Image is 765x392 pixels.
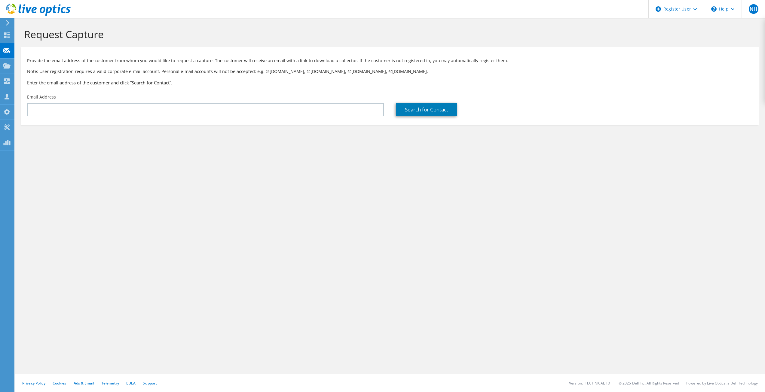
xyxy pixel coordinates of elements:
[27,79,753,86] h3: Enter the email address of the customer and click “Search for Contact”.
[569,381,611,386] li: Version: [TECHNICAL_ID]
[126,381,136,386] a: EULA
[53,381,66,386] a: Cookies
[27,94,56,100] label: Email Address
[143,381,157,386] a: Support
[27,68,753,75] p: Note: User registration requires a valid corporate e-mail account. Personal e-mail accounts will ...
[74,381,94,386] a: Ads & Email
[22,381,45,386] a: Privacy Policy
[619,381,679,386] li: © 2025 Dell Inc. All Rights Reserved
[686,381,758,386] li: Powered by Live Optics, a Dell Technology
[27,57,753,64] p: Provide the email address of the customer from whom you would like to request a capture. The cust...
[101,381,119,386] a: Telemetry
[711,6,717,12] svg: \n
[749,4,758,14] span: NH
[24,28,753,41] h1: Request Capture
[396,103,457,116] a: Search for Contact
